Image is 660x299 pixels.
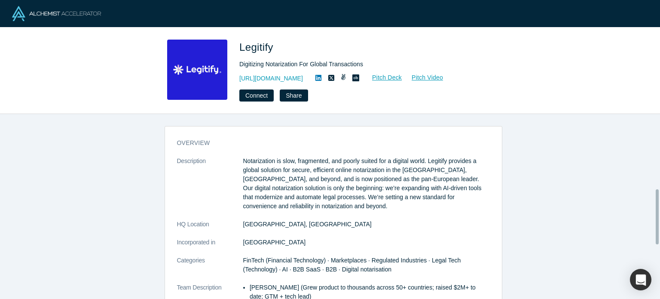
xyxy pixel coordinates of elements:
[239,60,480,69] div: Digitizing Notarization For Global Transactions
[243,157,490,211] p: Notarization is slow, fragmented, and poorly suited for a digital world. Legitify provides a glob...
[402,73,443,83] a: Pitch Video
[177,139,478,148] h3: overview
[177,256,243,283] dt: Categories
[243,257,461,273] span: FinTech (Financial Technology) · Marketplaces · Regulated Industries · Legal Tech (Technology) · ...
[167,40,227,100] img: Legitify's Logo
[243,238,490,247] dd: [GEOGRAPHIC_DATA]
[363,73,402,83] a: Pitch Deck
[239,89,274,102] button: Connect
[239,74,303,83] a: [URL][DOMAIN_NAME]
[280,89,308,102] button: Share
[177,238,243,256] dt: Incorporated in
[177,157,243,220] dt: Description
[177,220,243,238] dt: HQ Location
[239,41,276,53] span: Legitify
[243,220,490,229] dd: [GEOGRAPHIC_DATA], [GEOGRAPHIC_DATA]
[12,6,101,21] img: Alchemist Logo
